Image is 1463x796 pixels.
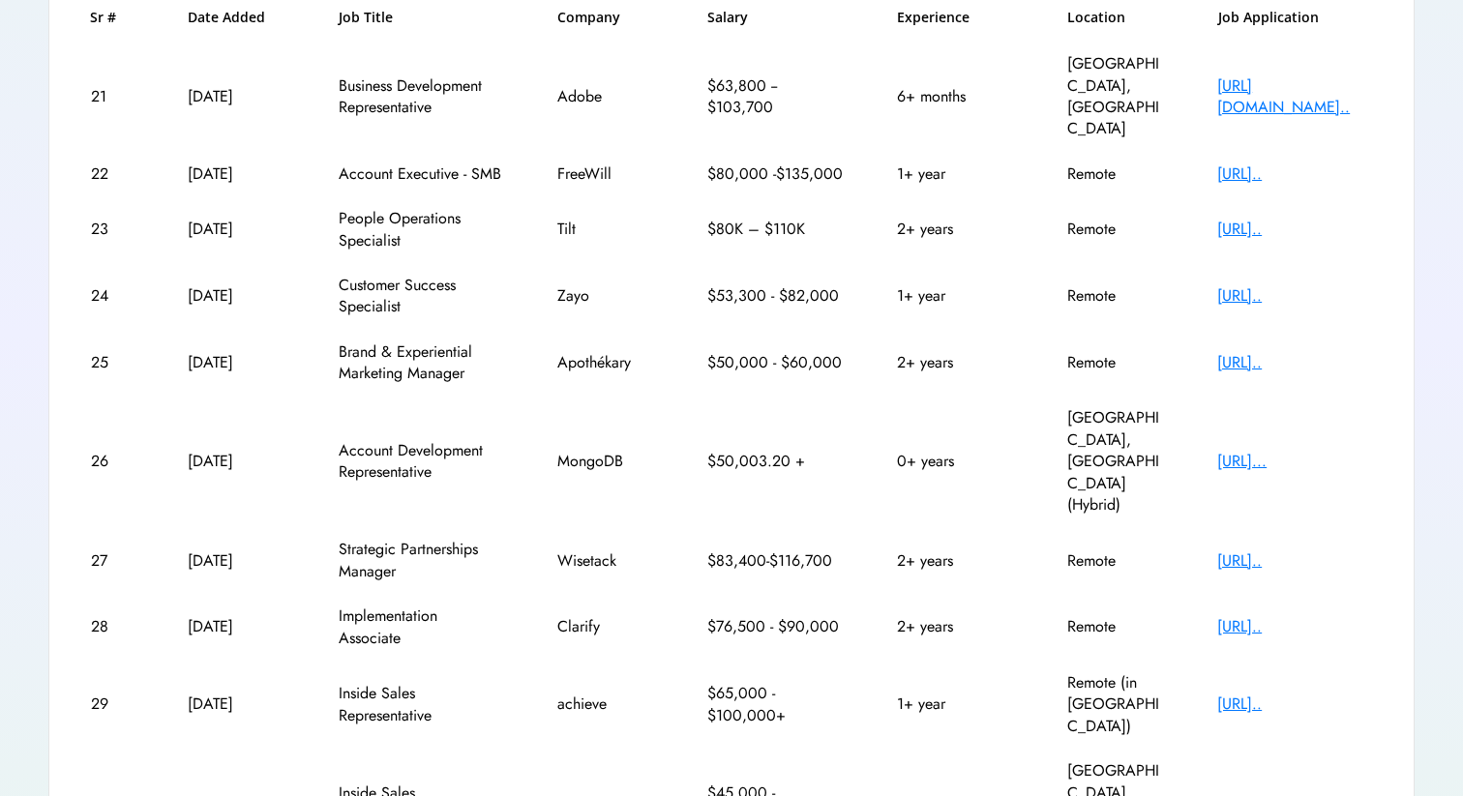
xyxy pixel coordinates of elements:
[339,75,503,119] div: Business Development Representative
[707,285,843,307] div: $53,300 - $82,000
[897,550,1013,572] div: 2+ years
[557,550,654,572] div: Wisetack
[188,352,284,373] div: [DATE]
[557,163,654,185] div: FreeWill
[707,683,843,726] div: $65,000 - $100,000+
[1067,616,1164,637] div: Remote
[707,219,843,240] div: $80K – $110K
[557,219,654,240] div: Tilt
[1067,285,1164,307] div: Remote
[557,8,654,27] h6: Company
[557,86,654,107] div: Adobe
[897,352,1013,373] div: 2+ years
[1067,352,1164,373] div: Remote
[188,550,284,572] div: [DATE]
[707,616,843,637] div: $76,500 - $90,000
[1067,672,1164,737] div: Remote (in [GEOGRAPHIC_DATA])
[90,8,134,27] h6: Sr #
[339,275,503,318] div: Customer Success Specialist
[897,285,1013,307] div: 1+ year
[188,163,284,185] div: [DATE]
[91,616,134,637] div: 28
[91,693,134,715] div: 29
[1067,163,1164,185] div: Remote
[1218,8,1373,27] h6: Job Application
[339,440,503,484] div: Account Development Representative
[707,163,843,185] div: $80,000 -$135,000
[707,550,843,572] div: $83,400-$116,700
[707,75,843,119] div: $63,800 -- $103,700
[897,219,1013,240] div: 2+ years
[339,539,503,582] div: Strategic Partnerships Manager
[188,451,284,472] div: [DATE]
[1217,550,1372,572] div: [URL]..
[1067,407,1164,516] div: [GEOGRAPHIC_DATA], [GEOGRAPHIC_DATA] (Hybrid)
[1067,550,1164,572] div: Remote
[1217,219,1372,240] div: [URL]..
[1217,163,1372,185] div: [URL]..
[188,8,284,27] h6: Date Added
[1217,616,1372,637] div: [URL]..
[707,8,843,27] h6: Salary
[557,451,654,472] div: MongoDB
[339,341,503,385] div: Brand & Experiential Marketing Manager
[897,616,1013,637] div: 2+ years
[339,605,503,649] div: Implementation Associate
[188,219,284,240] div: [DATE]
[897,163,1013,185] div: 1+ year
[557,285,654,307] div: Zayo
[339,163,503,185] div: Account Executive - SMB
[91,451,134,472] div: 26
[557,693,654,715] div: achieve
[557,352,654,373] div: Apothékary
[91,352,134,373] div: 25
[1217,75,1372,119] div: [URL][DOMAIN_NAME]..
[91,163,134,185] div: 22
[897,86,1013,107] div: 6+ months
[897,693,1013,715] div: 1+ year
[188,285,284,307] div: [DATE]
[1067,219,1164,240] div: Remote
[1217,285,1372,307] div: [URL]..
[91,550,134,572] div: 27
[897,451,1013,472] div: 0+ years
[188,86,284,107] div: [DATE]
[91,285,134,307] div: 24
[91,86,134,107] div: 21
[707,451,843,472] div: $50,003.20 +
[339,8,393,27] h6: Job Title
[91,219,134,240] div: 23
[707,352,843,373] div: $50,000 - $60,000
[1067,8,1164,27] h6: Location
[1067,53,1164,140] div: [GEOGRAPHIC_DATA], [GEOGRAPHIC_DATA]
[1217,352,1372,373] div: [URL]..
[1217,451,1372,472] div: [URL]...
[1217,693,1372,715] div: [URL]..
[188,616,284,637] div: [DATE]
[339,683,503,726] div: Inside Sales Representative
[188,693,284,715] div: [DATE]
[557,616,654,637] div: Clarify
[339,208,503,251] div: People Operations Specialist
[897,8,1013,27] h6: Experience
